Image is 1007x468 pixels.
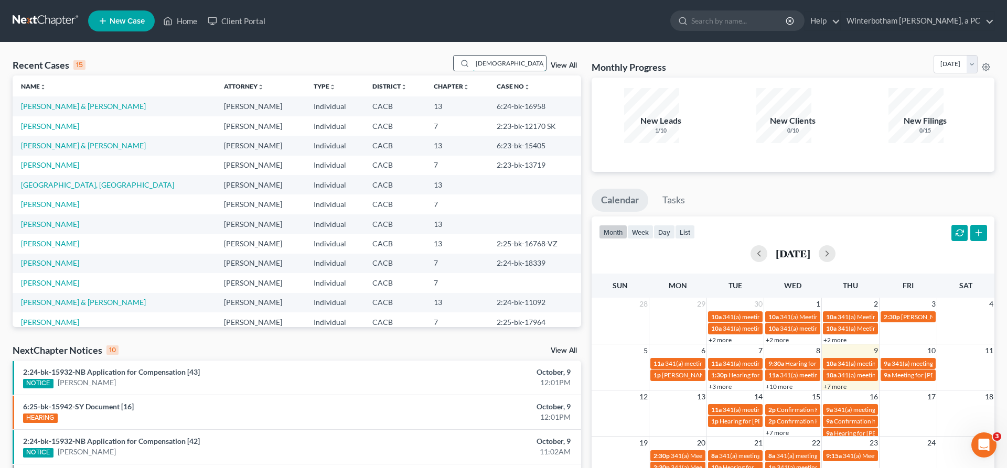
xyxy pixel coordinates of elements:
div: NOTICE [23,448,53,458]
span: 8a [711,452,718,460]
div: October, 9 [395,401,571,412]
a: Attorneyunfold_more [224,82,264,90]
span: 10a [826,313,837,321]
a: [GEOGRAPHIC_DATA], [GEOGRAPHIC_DATA] [21,180,174,189]
span: 11 [984,344,994,357]
span: 341(a) Meeting for [PERSON_NAME] [671,452,773,460]
a: Chapterunfold_more [434,82,469,90]
td: 2:25-bk-17964 [488,312,581,332]
span: 3 [993,432,1001,441]
span: 28 [638,298,649,310]
span: 5 [642,344,649,357]
td: 7 [425,156,488,175]
span: Confirmation Hearing for Avinash [PERSON_NAME] [777,417,920,425]
span: Hearing for [PERSON_NAME] and [PERSON_NAME] [785,360,929,367]
span: 10a [768,313,779,321]
a: [PERSON_NAME] [21,258,79,267]
td: [PERSON_NAME] [216,116,305,136]
a: View All [551,347,577,354]
span: 11a [711,406,722,413]
span: 21 [753,437,764,449]
span: Hearing for [PERSON_NAME] and [PERSON_NAME] [729,371,872,379]
span: 9 [873,344,879,357]
span: 341(a) meeting for Bravado Partners LLC [780,371,892,379]
a: [PERSON_NAME] [21,122,79,130]
td: 6:24-bk-16958 [488,96,581,116]
span: 1p [711,417,719,425]
td: Individual [305,136,364,155]
span: Fri [903,281,914,290]
a: 2:24-bk-15932-NB Application for Compensation [43] [23,367,200,376]
td: 13 [425,214,488,234]
td: 13 [425,293,488,312]
span: 10 [926,344,937,357]
span: 20 [696,437,706,449]
td: Individual [305,293,364,312]
td: CACB [364,234,425,253]
button: list [675,225,695,239]
span: 6 [700,344,706,357]
i: unfold_more [329,84,336,90]
span: 341(a) meeting for [PERSON_NAME] [723,360,824,367]
td: Individual [305,214,364,234]
td: 2:23-bk-13719 [488,156,581,175]
span: 8 [815,344,821,357]
span: 2:30p [884,313,900,321]
span: Hearing for [PERSON_NAME] and [PERSON_NAME] [834,429,978,437]
span: 9:15a [826,452,842,460]
a: Home [158,12,202,30]
td: 7 [425,254,488,273]
td: [PERSON_NAME] [216,214,305,234]
div: 12:01PM [395,377,571,388]
a: [PERSON_NAME] [21,200,79,209]
span: 19 [638,437,649,449]
td: Individual [305,194,364,214]
span: 2 [873,298,879,310]
td: [PERSON_NAME] [216,254,305,273]
span: 9a [826,429,833,437]
span: Confirmation Hearing for Avinash [PERSON_NAME] [777,406,920,413]
span: 9a [884,360,891,367]
td: 2:24-bk-18339 [488,254,581,273]
i: unfold_more [524,84,530,90]
td: CACB [364,96,425,116]
span: 341(a) meeting for [PERSON_NAME] [PERSON_NAME] [838,371,989,379]
a: Tasks [653,189,694,212]
a: 2:24-bk-15932-NB Application for Compensation [42] [23,437,200,445]
iframe: Intercom live chat [971,432,997,458]
span: 17 [926,390,937,403]
div: 0/15 [888,127,962,135]
button: week [627,225,654,239]
span: 341(a) Meeting for [PERSON_NAME] and [PERSON_NAME] [838,313,1001,321]
span: 2p [768,417,776,425]
a: [PERSON_NAME] [58,447,116,457]
div: New Clients [756,115,830,127]
span: [PERSON_NAME] 341(a) [GEOGRAPHIC_DATA] [662,371,795,379]
td: CACB [364,116,425,136]
td: CACB [364,293,425,312]
span: New Case [110,17,145,25]
span: 341(a) meeting for [PERSON_NAME] [723,406,824,413]
span: 29 [696,298,706,310]
span: 8a [768,452,775,460]
td: Individual [305,254,364,273]
span: 341(a) meeting for [PERSON_NAME] [665,360,766,367]
td: 2:24-bk-11092 [488,293,581,312]
td: [PERSON_NAME] [216,293,305,312]
span: 14 [753,390,764,403]
input: Search by name... [473,56,546,71]
td: Individual [305,156,364,175]
i: unfold_more [401,84,407,90]
h2: [DATE] [776,248,810,259]
td: CACB [364,214,425,234]
a: [PERSON_NAME] [21,239,79,248]
div: 10 [106,345,119,355]
td: Individual [305,175,364,194]
td: Individual [305,234,364,253]
a: Case Nounfold_more [497,82,530,90]
i: unfold_more [463,84,469,90]
span: 1p [654,371,661,379]
div: 1/10 [624,127,698,135]
a: View All [551,62,577,69]
td: Individual [305,116,364,136]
